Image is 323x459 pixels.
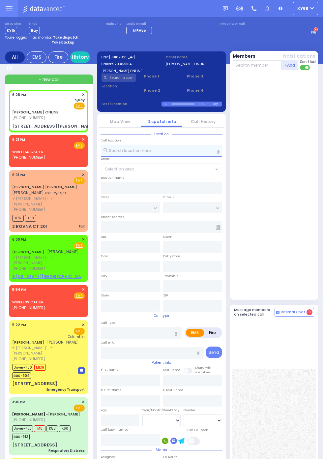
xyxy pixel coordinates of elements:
span: Select an area [105,166,134,172]
span: Location [151,132,172,137]
u: 8 [US_STATE][GEOGRAPHIC_DATA] - Use this [12,274,110,279]
span: Status [152,447,170,452]
label: Gender [184,408,195,413]
div: All [5,51,25,63]
label: Areas [101,157,110,161]
span: 9293831164 [112,62,132,67]
span: Columbia [68,334,85,339]
span: [09182025_47] [109,55,135,60]
img: message-box.svg [78,367,85,374]
div: Fire [48,51,68,63]
label: EMS [186,329,204,337]
small: Share with [195,365,213,370]
label: Entry Code [163,254,180,259]
label: Medic on call [126,22,154,26]
span: [PHONE_NUMBER] [12,305,45,310]
img: Logo [23,5,67,13]
div: [STREET_ADDRESS] [12,442,57,448]
a: [PERSON_NAME] [12,412,80,417]
input: Search a contact [102,74,136,82]
span: EMS [74,328,85,335]
a: History [70,51,90,63]
label: Room [163,234,172,239]
span: ✕ [82,137,85,142]
div: Respiratory Distress [48,448,85,453]
span: Driver-K23 [12,425,33,432]
span: ר' [PERSON_NAME]' - ר' [PERSON_NAME] [12,345,83,356]
span: EMS [74,177,85,184]
span: 3:36 PM [12,400,25,405]
label: ZIP [163,293,168,298]
a: Call History [191,119,216,124]
div: [STREET_ADDRESS] [12,381,57,387]
label: Fire units on call [220,22,245,26]
a: Dispatch info [147,119,176,124]
span: Bay [29,27,40,34]
span: K76 [12,215,24,222]
span: 6:00 PM [12,237,26,242]
span: Call type [151,313,172,318]
span: 0 [307,309,312,315]
label: Call Type [101,321,115,325]
label: Call Location [101,138,121,143]
span: Phone 3 [187,74,221,79]
u: EMS [76,243,83,248]
input: Search member [232,60,282,70]
label: Dispatcher [5,22,21,26]
span: ✕ [82,92,85,98]
label: City [101,274,107,278]
span: M139 [34,364,46,371]
button: Internal Chat 0 [275,308,314,317]
label: P Last Name [163,388,183,392]
strong: Take backup [52,40,74,45]
label: Call back number [101,427,130,432]
span: Phone 2 [144,88,179,93]
span: [PERSON_NAME] [47,249,79,255]
span: 5:22 PM [12,322,26,327]
label: Location Name [101,175,125,180]
div: EMS [27,51,46,63]
span: ✕ [82,322,85,328]
div: Emergency Transport [46,387,85,392]
a: [PERSON_NAME] [PERSON_NAME] [12,184,77,190]
span: BUS-904 [12,372,31,379]
label: Night unit [106,22,121,26]
span: Send text [300,59,316,64]
div: 2 ROVNA CT 201 [12,223,47,230]
span: MRH55 [133,28,146,33]
label: Township [163,274,178,278]
span: EMS [74,405,85,412]
span: BUS-912 [12,434,30,440]
label: First Name [101,367,119,372]
span: 5:54 PM [12,287,26,292]
span: [PHONE_NUMBER] [12,155,45,160]
label: Turn off text [300,64,310,71]
span: members [195,370,211,374]
span: K60 [59,425,71,432]
label: Floor [101,254,108,259]
u: EMS [76,143,83,148]
button: Send [206,347,222,358]
span: + New call [39,76,59,82]
span: [PHONE_NUMBER] [12,115,45,120]
label: [PERSON_NAME] ONLINE [102,69,158,74]
a: WIRELESS CALLER [12,299,44,305]
label: P First Name [101,388,122,392]
span: M8 [34,425,45,432]
img: comment-alt.png [276,311,279,314]
span: ✕ [82,172,85,178]
span: KY15 [5,27,17,34]
span: [PERSON_NAME] [47,339,79,345]
div: Year/Month/Week/Day [142,408,181,413]
span: ky68 [297,6,308,12]
span: [PHONE_NUMBER] [12,207,45,212]
label: Cad: [102,55,158,60]
span: You're logged in as monitor. [5,35,52,40]
u: EMS [76,104,83,108]
label: Fire [204,329,221,337]
span: Bay [74,98,85,103]
span: 6:01 PM [12,172,25,177]
span: [PHONE_NUMBER] [12,266,45,271]
a: [PERSON_NAME] ONLINE [12,109,58,115]
span: ✕ [82,399,85,405]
